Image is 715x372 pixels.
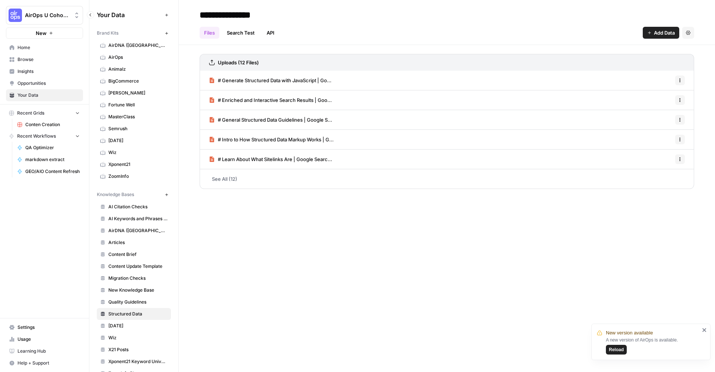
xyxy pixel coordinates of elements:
span: # Enriched and Interactive Search Results | Goo... [218,96,332,104]
span: AirOps U Cohort 1 [25,12,70,19]
span: New [36,29,47,37]
span: AI Keywords and Phrases to Avoid [108,215,168,222]
span: AirDNA ([GEOGRAPHIC_DATA]) [108,227,168,234]
span: Content Brief [108,251,168,258]
span: Quality Guidelines [108,299,168,305]
a: Semrush [97,123,171,135]
a: [PERSON_NAME] [97,87,171,99]
span: Conten Creation [25,121,80,128]
span: Settings [18,324,80,331]
span: Add Data [654,29,675,36]
a: # Enriched and Interactive Search Results | Goo... [209,90,332,110]
span: Recent Grids [17,110,44,116]
a: Files [200,27,219,39]
button: Help + Support [6,357,83,369]
a: X21 Posts [97,344,171,356]
span: MasterClass [108,113,168,120]
span: Structured Data [108,311,168,317]
span: Migration Checks [108,275,168,282]
a: Insights [6,65,83,77]
button: Add Data [643,27,679,39]
span: Knowledge Bases [97,191,134,198]
span: Semrush [108,125,168,132]
span: QA Optimizer [25,144,80,151]
span: [PERSON_NAME] [108,90,168,96]
span: Articles [108,239,168,246]
a: Wiz [97,332,171,344]
a: Quality Guidelines [97,296,171,308]
a: Articles [97,237,171,248]
img: AirOps U Cohort 1 Logo [9,9,22,22]
a: Uploads (12 Files) [209,54,259,71]
button: Workspace: AirOps U Cohort 1 [6,6,83,25]
button: Recent Workflows [6,131,83,142]
span: X21 Posts [108,346,168,353]
span: # General Structured Data Guidelines | Google S... [218,116,332,124]
span: Wiz [108,334,168,341]
span: Wiz [108,149,168,156]
span: Browse [18,56,80,63]
span: AirOps [108,54,168,61]
span: [DATE] [108,323,168,329]
a: Xponent21 [97,158,171,170]
span: Your Data [97,10,162,19]
a: Your Data [6,89,83,101]
a: ZoomInfo [97,170,171,182]
a: Conten Creation [14,119,83,131]
span: New Knowledge Base [108,287,168,294]
a: BigCommerce [97,75,171,87]
span: New version available [606,329,653,337]
span: BigCommerce [108,78,168,84]
span: # Intro to How Structured Data Markup Works | G... [218,136,334,143]
a: API [262,27,279,39]
a: New Knowledge Base [97,284,171,296]
span: Your Data [18,92,80,99]
button: New [6,28,83,39]
a: Content Update Template [97,260,171,272]
span: markdown extract [25,156,80,163]
span: Content Update Template [108,263,168,270]
a: Browse [6,54,83,65]
a: # General Structured Data Guidelines | Google S... [209,110,332,129]
a: Migration Checks [97,272,171,284]
a: Search Test [222,27,259,39]
a: Xponent21 Keyword Universe [97,356,171,368]
span: Home [18,44,80,51]
a: # Learn About What Sitelinks Are | Google Searc... [209,150,332,169]
span: Reload [609,346,624,353]
a: AI Citation Checks [97,201,171,213]
span: Insights [18,68,80,75]
span: ZoomInfo [108,173,168,180]
span: Brand Kits [97,30,118,36]
button: Reload [606,345,627,355]
h3: Uploads (12 Files) [218,59,259,66]
a: QA Optimizer [14,142,83,154]
div: A new version of AirOps is available. [606,337,700,355]
span: Recent Workflows [17,133,56,139]
span: Fortune Well [108,102,168,108]
a: Usage [6,333,83,345]
a: See All (12) [200,169,694,189]
span: [DATE] [108,137,168,144]
span: Opportunities [18,80,80,87]
a: AirDNA ([GEOGRAPHIC_DATA]) [97,39,171,51]
a: Learning Hub [6,345,83,357]
span: Usage [18,336,80,343]
button: Recent Grids [6,108,83,119]
span: Xponent21 [108,161,168,168]
span: # Learn About What Sitelinks Are | Google Searc... [218,155,332,163]
a: # Generate Structured Data with JavaScript | Go... [209,71,331,90]
a: [DATE] [97,135,171,147]
span: AirDNA ([GEOGRAPHIC_DATA]) [108,42,168,49]
span: Xponent21 Keyword Universe [108,358,168,365]
span: # Generate Structured Data with JavaScript | Go... [218,77,331,84]
span: GEO/AIO Content Refresh [25,168,80,175]
a: AirOps [97,51,171,63]
a: markdown extract [14,154,83,166]
a: Settings [6,321,83,333]
a: [DATE] [97,320,171,332]
a: Content Brief [97,248,171,260]
a: Home [6,42,83,54]
a: Fortune Well [97,99,171,111]
span: Animalz [108,66,168,73]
